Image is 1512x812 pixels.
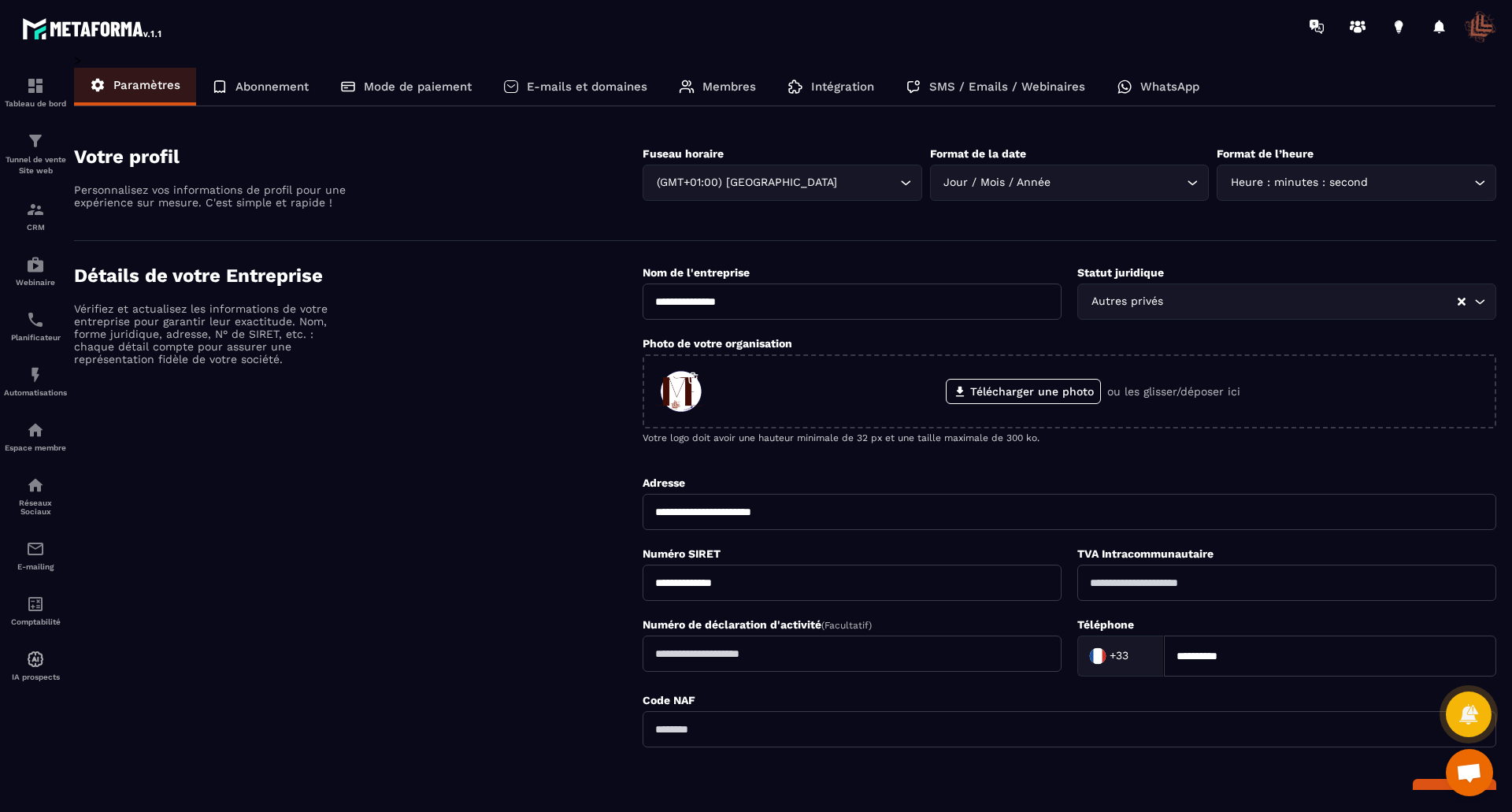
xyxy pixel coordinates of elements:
h4: Détails de votre Entreprise [74,265,643,287]
span: Jour / Mois / Année [940,174,1054,191]
img: logo [22,14,164,43]
label: Statut juridique [1077,266,1164,279]
img: automations [26,421,45,439]
p: Votre logo doit avoir une hauteur minimale de 32 px et une taille maximale de 300 ko. [643,432,1496,443]
a: emailemailE-mailing [4,528,67,583]
label: Numéro SIRET [643,547,721,560]
label: Nom de l'entreprise [643,266,750,279]
img: formation [26,200,45,219]
label: Fuseau horaire [643,147,724,160]
p: Vérifiez et actualisez les informations de votre entreprise pour garantir leur exactitude. Nom, f... [74,302,350,365]
p: Personnalisez vos informations de profil pour une expérience sur mesure. C'est simple et rapide ! [74,184,350,209]
img: social-network [26,476,45,495]
span: (Facultatif) [821,620,872,631]
a: schedulerschedulerPlanificateur [4,298,67,354]
img: formation [26,132,45,150]
p: Abonnement [235,80,309,94]
div: Search for option [1217,165,1496,201]
img: email [26,539,45,558]
img: automations [26,255,45,274]
div: Search for option [930,165,1210,201]
a: formationformationTunnel de vente Site web [4,120,67,188]
p: Tableau de bord [4,99,67,108]
input: Search for option [1371,174,1470,191]
p: IA prospects [4,673,67,681]
label: Téléphone [1077,618,1134,631]
p: Intégration [811,80,874,94]
input: Search for option [1132,644,1147,668]
p: Espace membre [4,443,67,452]
p: Mode de paiement [364,80,472,94]
p: Membres [702,80,756,94]
p: Webinaire [4,278,67,287]
a: accountantaccountantComptabilité [4,583,67,638]
span: +33 [1110,648,1128,664]
label: Format de la date [930,147,1026,160]
a: social-networksocial-networkRéseaux Sociaux [4,464,67,528]
p: Réseaux Sociaux [4,499,67,516]
img: formation [26,76,45,95]
span: Heure : minutes : second [1227,174,1371,191]
label: TVA Intracommunautaire [1077,547,1214,560]
div: Ouvrir le chat [1446,749,1493,796]
p: E-mails et domaines [527,80,647,94]
h4: Votre profil [74,146,643,168]
span: (GMT+01:00) [GEOGRAPHIC_DATA] [653,174,840,191]
p: Planificateur [4,333,67,342]
img: automations [26,650,45,669]
img: automations [26,365,45,384]
label: Adresse [643,476,685,489]
a: automationsautomationsWebinaire [4,243,67,298]
img: scheduler [26,310,45,329]
a: automationsautomationsEspace membre [4,409,67,464]
p: SMS / Emails / Webinaires [929,80,1085,94]
a: formationformationTableau de bord [4,65,67,120]
button: Clear Selected [1458,296,1466,308]
label: Code NAF [643,694,695,706]
div: Search for option [1077,284,1496,320]
label: Format de l’heure [1217,147,1314,160]
div: Search for option [1077,636,1164,677]
p: Automatisations [4,388,67,397]
img: accountant [26,595,45,614]
p: CRM [4,223,67,232]
img: Country Flag [1082,640,1114,672]
a: automationsautomationsAutomatisations [4,354,67,409]
label: Photo de votre organisation [643,337,792,350]
p: Tunnel de vente Site web [4,154,67,176]
div: Search for option [643,165,922,201]
label: Numéro de déclaration d'activité [643,618,872,631]
span: Autres privés [1088,293,1166,310]
p: WhatsApp [1140,80,1199,94]
input: Search for option [1166,293,1456,310]
p: Paramètres [113,78,180,92]
label: Télécharger une photo [946,379,1101,404]
input: Search for option [840,174,896,191]
a: formationformationCRM [4,188,67,243]
p: ou les glisser/déposer ici [1107,385,1240,398]
p: Comptabilité [4,617,67,626]
p: E-mailing [4,562,67,571]
input: Search for option [1054,174,1184,191]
